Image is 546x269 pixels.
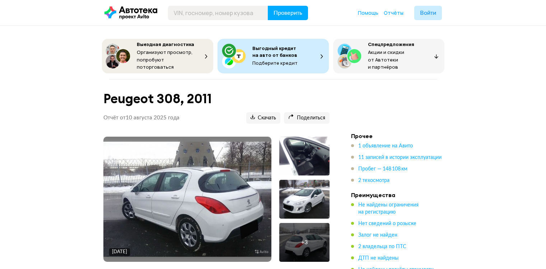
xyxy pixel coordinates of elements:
[351,132,452,140] h4: Прочее
[384,9,403,17] a: Отчёты
[252,60,298,66] span: Подберите кредит
[333,39,444,73] button: СпецпредложенияАкции и скидки от Автотеки и партнёров
[252,45,297,58] span: Выгодный кредит на авто от банков
[268,6,308,20] button: Проверить
[102,39,213,73] button: Выездная диагностикаОрганизуют просмотр, попробуют поторговаться
[358,178,389,183] span: 2 техосмотра
[358,221,416,226] span: Нет сведений о розыске
[301,239,308,246] div: + 3
[103,142,271,257] img: Main car
[420,10,436,16] span: Войти
[368,49,404,70] span: Акции и скидки от Автотеки и партнёров
[274,10,302,16] span: Проверить
[358,233,397,238] span: Залог не найден
[137,49,193,70] span: Организуют просмотр, попробуют поторговаться
[358,202,419,215] span: Не найдены ограничения на регистрацию
[368,41,414,47] span: Спецпредложения
[414,6,442,20] button: Войти
[137,41,194,47] span: Выездная диагностика
[218,39,329,73] button: Выгодный кредит на авто от банковПодберите кредит
[251,115,276,122] span: Скачать
[358,167,407,172] span: Пробег — 148 108 км
[168,6,268,20] input: VIN, госномер, номер кузова
[358,155,442,160] span: 11 записей в истории эксплуатации
[358,143,413,149] span: 1 объявление на Авито
[288,115,325,122] span: Поделиться
[358,9,378,16] span: Помощь
[284,112,330,124] button: Поделиться
[358,256,398,261] span: ДТП не найдены
[351,191,452,199] h4: Преимущества
[358,9,378,17] a: Помощь
[384,9,403,16] span: Отчёты
[103,114,179,122] p: Отчёт от 10 августа 2025 года
[103,91,330,106] h1: Peugeot 308, 2011
[358,244,406,249] span: 2 владельца по ПТС
[246,112,280,124] button: Скачать
[112,249,127,255] div: [DATE]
